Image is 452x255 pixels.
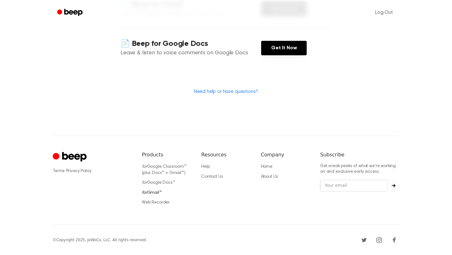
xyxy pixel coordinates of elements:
a: Log Out [369,5,399,20]
i: for [142,191,147,195]
i: for [142,165,147,169]
a: forGoogle Classroom™ (plus Docs™ + Gmail™) [142,165,186,175]
a: Beep [53,7,88,19]
a: forGoogle Docs™ [142,181,175,185]
h6: Company [261,151,310,159]
a: forGmail™ [142,191,162,195]
h6: Subscribe [320,151,399,159]
a: Terms [53,169,65,173]
h6: Products [142,151,191,159]
input: Your email [320,180,388,192]
a: Cruip [53,151,88,163]
h6: Resources [201,151,250,159]
a: Web Recorder [142,200,170,205]
a: Get It Now [261,41,307,55]
a: Instagram [374,235,384,245]
a: Home [261,165,272,169]
i: for [142,181,147,185]
button: Subscribe [388,184,399,187]
div: · [53,168,132,174]
a: Privacy Policy [66,169,92,173]
div: © Copyright 2025, JoWoCo, LLC. All rights reserved. [53,237,147,243]
a: Need help or have questions? [194,89,258,94]
a: Contact Us [201,175,223,179]
h4: 📄 Beep for Google Docs [121,39,261,49]
a: Facebook [389,235,399,245]
a: About Us [261,175,278,179]
p: Leave & listen to voice comments on Google Docs [121,49,261,57]
a: Help [201,165,210,169]
a: Twitter [359,235,369,245]
p: Get sneak peeks of what we’re working on and exclusive early access. [320,164,399,175]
